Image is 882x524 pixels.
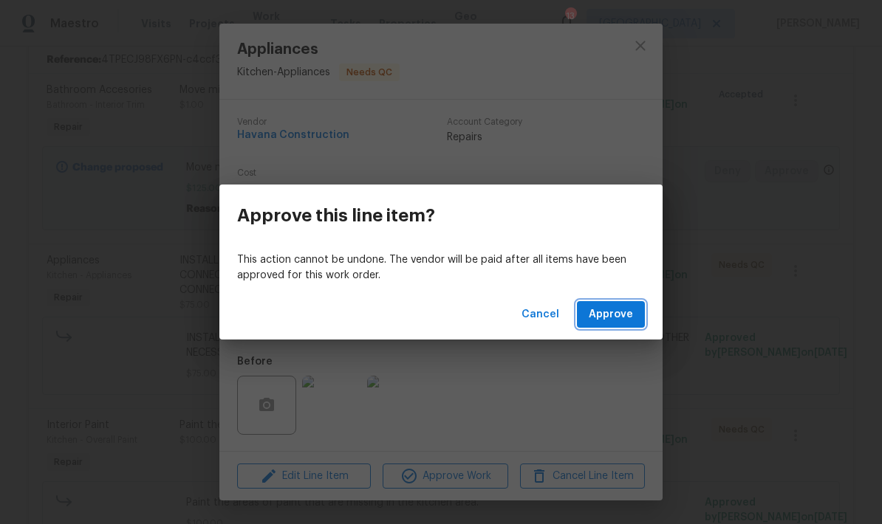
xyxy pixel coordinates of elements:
[589,306,633,324] span: Approve
[516,301,565,328] button: Cancel
[237,252,645,283] p: This action cannot be undone. The vendor will be paid after all items have been approved for this...
[577,301,645,328] button: Approve
[237,205,435,226] h3: Approve this line item?
[522,306,559,324] span: Cancel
